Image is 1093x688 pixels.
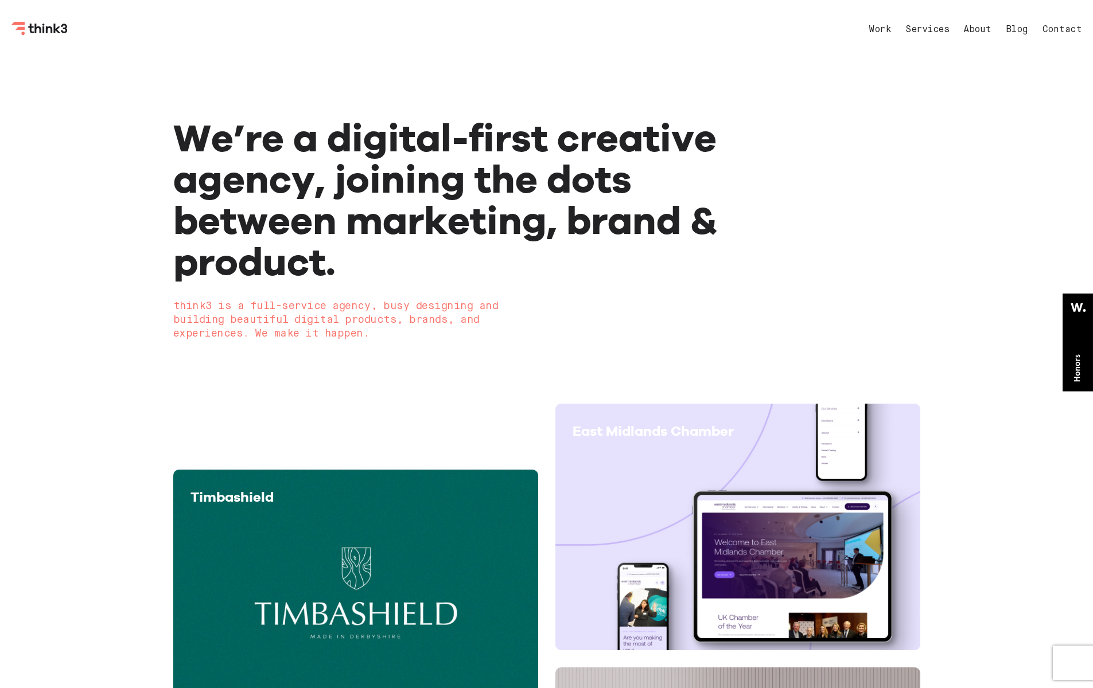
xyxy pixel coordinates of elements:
h2: think3 is a full-service agency, busy designing and building beautiful digital products, brands, ... [173,299,771,341]
h1: We’re a digital-first creative agency, joining the dots between marketing, brand & product. [173,117,771,282]
a: Contact [1043,25,1082,34]
a: About [963,25,991,34]
a: Blog [1006,25,1028,34]
span: East Midlands Chamber [573,423,734,439]
a: Services [905,25,949,34]
a: Think3 Logo [11,26,69,37]
a: Work [869,25,891,34]
span: Timbashield [190,488,274,505]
